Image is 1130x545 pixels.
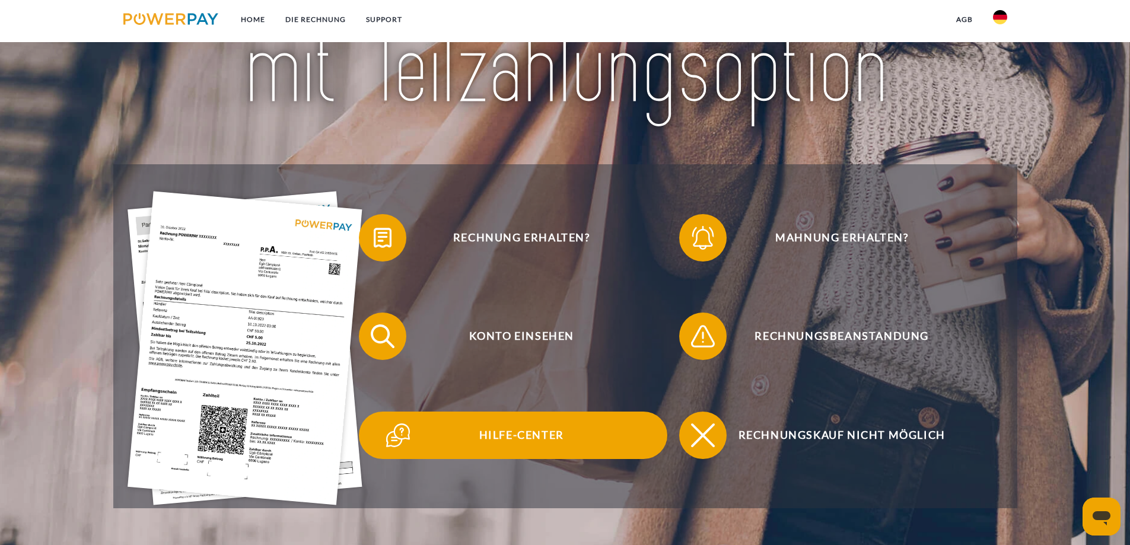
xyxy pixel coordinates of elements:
img: qb_warning.svg [688,321,718,351]
button: Konto einsehen [359,313,667,360]
button: Rechnungsbeanstandung [679,313,988,360]
img: de [993,10,1007,24]
span: Konto einsehen [376,313,667,360]
img: single_invoice_powerpay_de.jpg [128,192,362,505]
iframe: Schaltfläche zum Öffnen des Messaging-Fensters [1083,498,1121,536]
button: Hilfe-Center [359,412,667,459]
img: qb_bill.svg [368,223,397,253]
span: Rechnung erhalten? [376,214,667,262]
a: DIE RECHNUNG [275,9,356,30]
img: logo-powerpay.svg [123,13,219,25]
a: SUPPORT [356,9,412,30]
button: Rechnungskauf nicht möglich [679,412,988,459]
span: Rechnungskauf nicht möglich [696,412,987,459]
span: Mahnung erhalten? [696,214,987,262]
a: Home [231,9,275,30]
a: agb [946,9,983,30]
button: Rechnung erhalten? [359,214,667,262]
img: qb_bell.svg [688,223,718,253]
span: Hilfe-Center [376,412,667,459]
span: Rechnungsbeanstandung [696,313,987,360]
button: Mahnung erhalten? [679,214,988,262]
img: qb_search.svg [368,321,397,351]
img: qb_help.svg [383,420,413,450]
img: qb_close.svg [688,420,718,450]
